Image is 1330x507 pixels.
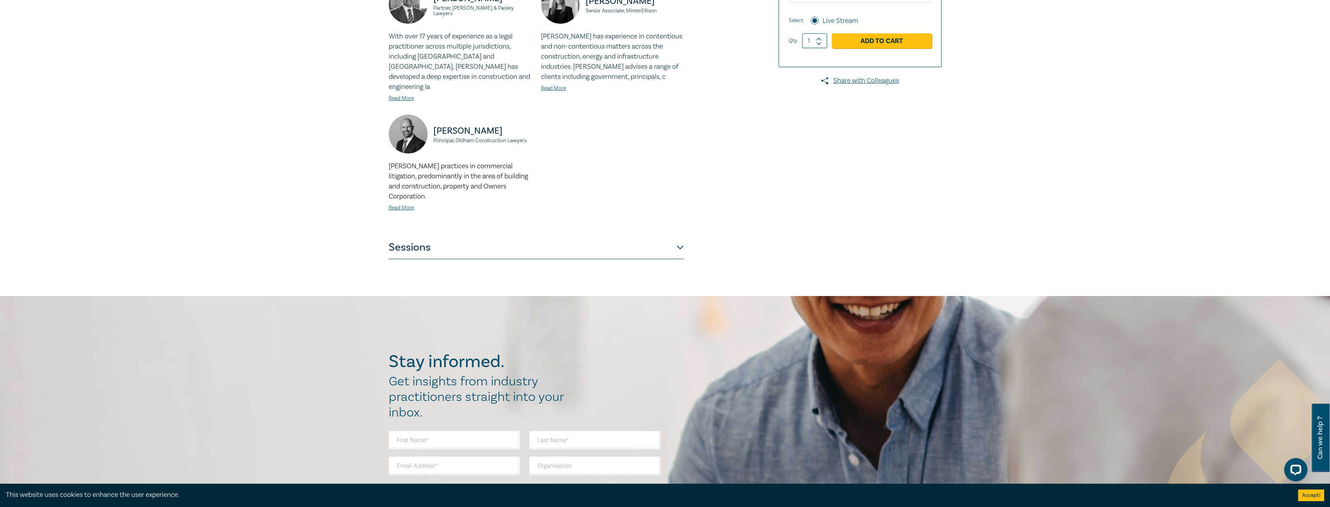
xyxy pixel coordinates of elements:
[541,85,566,92] a: Read More
[389,456,520,475] input: Email Address*
[529,456,661,475] input: Organisation
[822,16,858,26] label: Live Stream
[6,490,1287,500] div: This website uses cookies to enhance the user experience.
[433,138,532,143] small: Principal, Oldham Construction Lawyers
[433,5,532,16] small: Partner, [PERSON_NAME] & Paisley Lawyers
[389,204,414,211] a: Read More
[389,431,520,450] input: First Name*
[433,125,532,137] p: [PERSON_NAME]
[802,33,827,48] input: 1
[789,37,797,45] label: Qty
[1278,455,1311,488] iframe: LiveChat chat widget
[389,352,572,372] h2: Stay informed.
[586,8,684,14] small: Senior Associate, MinterEllison
[389,95,414,102] a: Read More
[389,31,532,92] p: With over 17 years of experience as a legal practitioner across multiple jurisdictions, including...
[1316,408,1324,467] span: Can we help ?
[1298,490,1324,501] button: Accept cookies
[389,374,572,420] h2: Get insights from industry practitioners straight into your inbox.
[389,115,428,153] img: https://s3.ap-southeast-2.amazonaws.com/leo-cussen-store-production-content/Contacts/Daniel%20Old...
[389,236,684,259] button: Sessions
[779,76,942,86] a: Share with Colleagues
[541,31,684,82] p: [PERSON_NAME] has experience in contentious and non-contentious matters across the construction, ...
[789,16,804,25] span: Select:
[832,33,932,48] a: Add to Cart
[529,431,661,450] input: Last Name*
[389,162,528,201] span: [PERSON_NAME] practices in commercial litigation, predominantly in the area of building and const...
